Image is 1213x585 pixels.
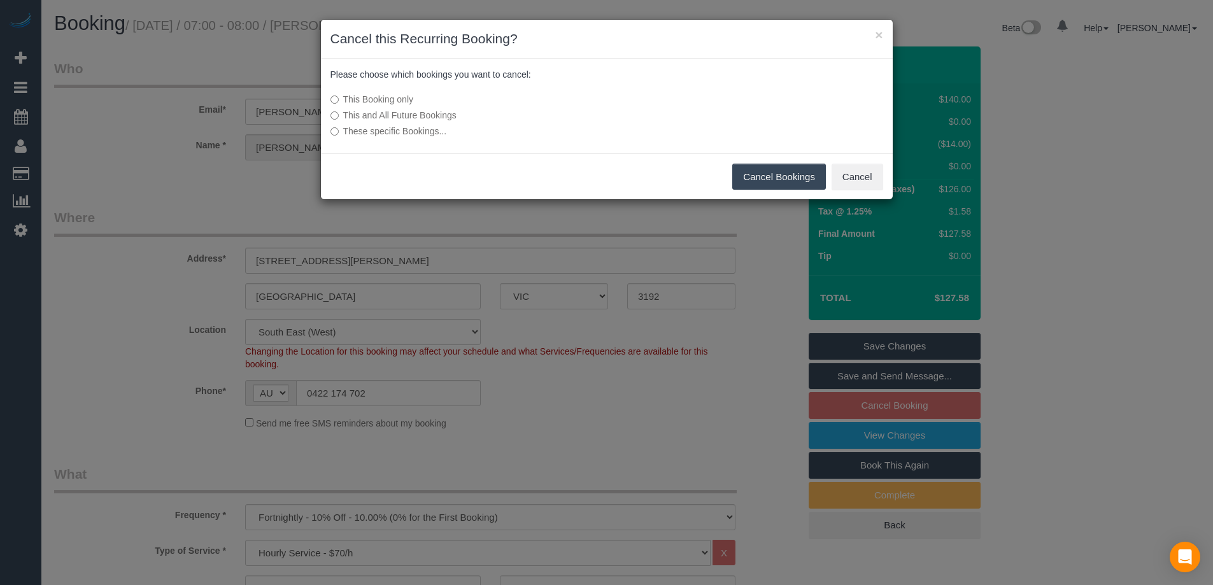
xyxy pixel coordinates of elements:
[330,109,693,122] label: This and All Future Bookings
[330,95,339,104] input: This Booking only
[330,127,339,136] input: These specific Bookings...
[875,28,883,41] button: ×
[832,164,883,190] button: Cancel
[330,29,883,48] h3: Cancel this Recurring Booking?
[732,164,826,190] button: Cancel Bookings
[330,68,883,81] p: Please choose which bookings you want to cancel:
[1170,542,1200,572] div: Open Intercom Messenger
[330,93,693,106] label: This Booking only
[330,111,339,120] input: This and All Future Bookings
[330,125,693,137] label: These specific Bookings...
